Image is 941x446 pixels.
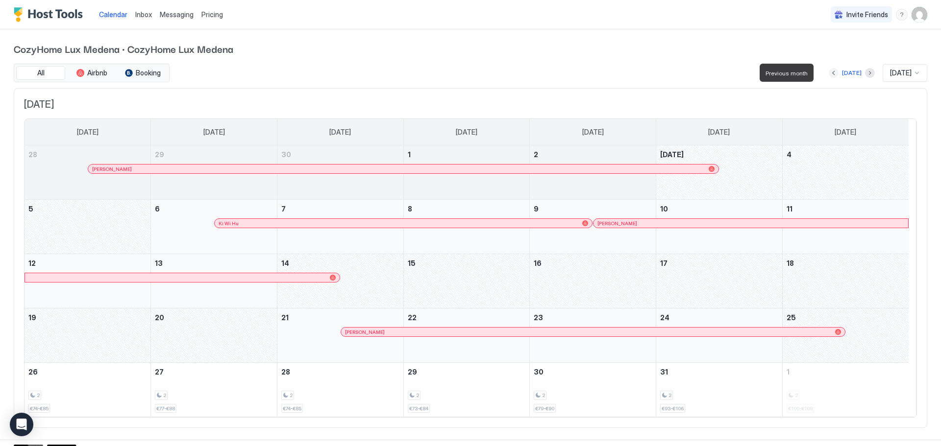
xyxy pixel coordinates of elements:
[290,392,293,399] span: 2
[782,145,909,200] td: October 4, 2025
[403,308,530,363] td: October 22, 2025
[404,200,530,218] a: October 8, 2025
[656,363,783,417] td: October 31, 2025
[151,145,277,164] a: September 29, 2025
[403,200,530,254] td: October 8, 2025
[656,145,782,164] a: October 3, 2025
[656,254,783,308] td: October 17, 2025
[534,259,542,267] span: 16
[37,69,45,77] span: All
[281,150,291,159] span: 30
[534,150,538,159] span: 2
[151,200,277,254] td: October 6, 2025
[408,150,411,159] span: 1
[99,10,127,19] span: Calendar
[14,7,87,22] div: Host Tools Logo
[277,363,403,417] td: October 28, 2025
[92,166,132,172] span: [PERSON_NAME]
[534,313,543,322] span: 23
[25,254,150,272] a: October 12, 2025
[14,41,927,56] span: CozyHome Lux Medena · CozyHome Lux Medena
[320,119,361,145] a: Tuesday
[25,200,151,254] td: October 5, 2025
[597,220,904,227] div: [PERSON_NAME]
[151,145,277,200] td: September 29, 2025
[656,308,782,327] a: October 24, 2025
[787,150,792,159] span: 4
[534,368,544,376] span: 30
[28,150,37,159] span: 28
[155,259,163,267] span: 13
[277,308,403,327] a: October 21, 2025
[25,145,150,164] a: September 28, 2025
[456,128,477,137] span: [DATE]
[99,9,127,20] a: Calendar
[530,363,656,417] td: October 30, 2025
[25,200,150,218] a: October 5, 2025
[572,119,614,145] a: Thursday
[277,200,403,218] a: October 7, 2025
[698,119,740,145] a: Friday
[14,64,170,82] div: tab-group
[155,313,164,322] span: 20
[219,220,588,227] div: Ki Wi Hu
[24,98,917,111] span: [DATE]
[156,405,175,412] span: €77-€88
[708,128,730,137] span: [DATE]
[842,69,862,77] div: [DATE]
[25,363,150,381] a: October 26, 2025
[151,308,277,363] td: October 20, 2025
[535,405,554,412] span: €79-€90
[660,368,668,376] span: 31
[28,313,36,322] span: 19
[155,205,160,213] span: 6
[404,363,530,381] a: October 29, 2025
[345,329,385,335] span: [PERSON_NAME]
[160,10,194,19] span: Messaging
[28,368,38,376] span: 26
[10,413,33,436] div: Open Intercom Messenger
[890,69,912,77] span: [DATE]
[782,363,909,417] td: November 1, 2025
[787,259,794,267] span: 18
[534,205,539,213] span: 9
[782,200,909,254] td: October 11, 2025
[787,313,796,322] span: 25
[656,254,782,272] a: October 17, 2025
[201,10,223,19] span: Pricing
[656,200,783,254] td: October 10, 2025
[87,69,107,77] span: Airbnb
[829,68,839,78] button: Previous month
[404,254,530,272] a: October 15, 2025
[277,200,403,254] td: October 7, 2025
[597,220,637,227] span: [PERSON_NAME]
[277,254,403,272] a: October 14, 2025
[656,308,783,363] td: October 24, 2025
[408,259,416,267] span: 15
[783,363,909,381] a: November 1, 2025
[67,66,116,80] button: Airbnb
[530,200,656,218] a: October 9, 2025
[896,9,908,21] div: menu
[136,69,161,77] span: Booking
[25,308,150,327] a: October 19, 2025
[782,308,909,363] td: October 25, 2025
[787,368,790,376] span: 1
[530,200,656,254] td: October 9, 2025
[151,254,277,308] td: October 13, 2025
[783,254,909,272] a: October 18, 2025
[25,308,151,363] td: October 19, 2025
[151,363,277,417] td: October 27, 2025
[277,363,403,381] a: October 28, 2025
[118,66,167,80] button: Booking
[660,205,668,213] span: 10
[825,119,866,145] a: Saturday
[530,363,656,381] a: October 30, 2025
[151,254,277,272] a: October 13, 2025
[408,368,417,376] span: 29
[530,308,656,363] td: October 23, 2025
[160,9,194,20] a: Messaging
[783,308,909,327] a: October 25, 2025
[783,200,909,218] a: October 11, 2025
[656,145,783,200] td: October 3, 2025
